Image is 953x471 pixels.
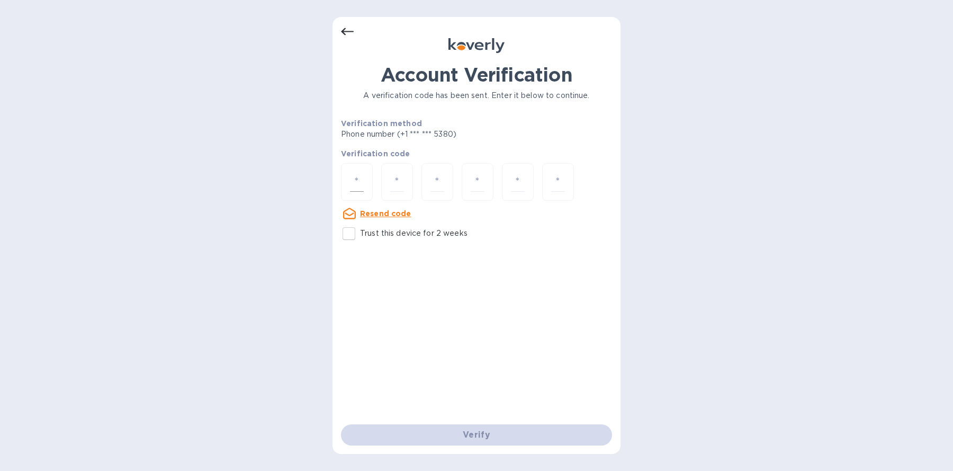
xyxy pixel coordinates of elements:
b: Verification method [341,119,422,128]
p: Phone number (+1 *** *** 5380) [341,129,537,140]
p: A verification code has been sent. Enter it below to continue. [341,90,612,101]
p: Trust this device for 2 weeks [360,228,467,239]
h1: Account Verification [341,64,612,86]
u: Resend code [360,209,411,218]
p: Verification code [341,148,612,159]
